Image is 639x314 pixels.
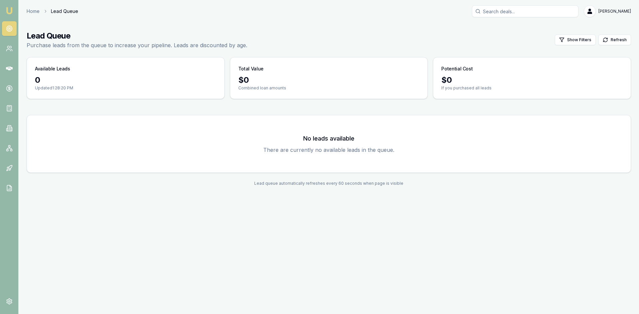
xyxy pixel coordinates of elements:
[238,85,420,91] p: Combined loan amounts
[472,5,578,17] input: Search deals
[5,7,13,15] img: emu-icon-u.png
[35,134,623,143] h3: No leads available
[27,8,78,15] nav: breadcrumb
[27,31,247,41] h1: Lead Queue
[35,85,216,91] p: Updated 1:28:20 PM
[27,8,40,15] a: Home
[35,75,216,85] div: 0
[238,65,264,72] h3: Total Value
[598,9,631,14] span: [PERSON_NAME]
[441,85,623,91] p: If you purchased all leads
[598,35,631,45] button: Refresh
[27,41,247,49] p: Purchase leads from the queue to increase your pipeline. Leads are discounted by age.
[555,35,596,45] button: Show Filters
[441,65,473,72] h3: Potential Cost
[238,75,420,85] div: $ 0
[51,8,78,15] span: Lead Queue
[35,146,623,154] p: There are currently no available leads in the queue.
[27,181,631,186] div: Lead queue automatically refreshes every 60 seconds when page is visible
[441,75,623,85] div: $ 0
[35,65,70,72] h3: Available Leads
